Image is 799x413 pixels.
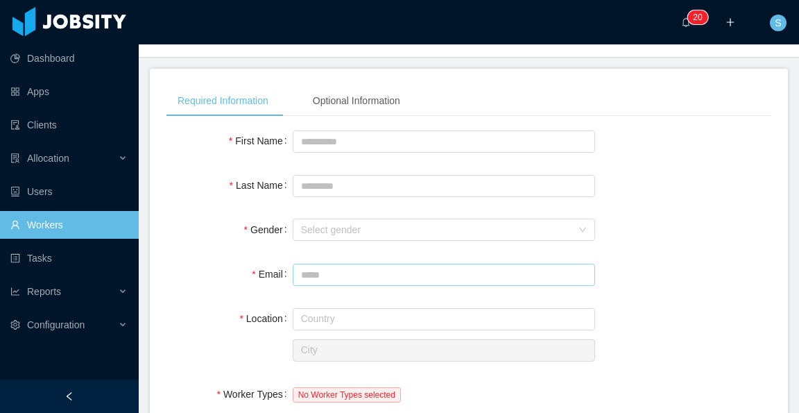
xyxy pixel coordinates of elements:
[293,175,595,197] input: Last Name
[27,286,61,297] span: Reports
[216,389,292,400] label: Worker Types
[698,10,703,24] p: 0
[302,85,411,117] div: Optional Information
[293,264,595,286] input: Email
[10,244,128,272] a: icon: profileTasks
[578,226,587,235] i: icon: down
[10,78,128,106] a: icon: appstoreApps
[681,17,691,27] i: icon: bell
[10,211,128,239] a: icon: userWorkers
[166,85,280,117] div: Required Information
[10,320,20,330] i: icon: setting
[10,153,20,163] i: icon: solution
[27,319,85,330] span: Configuration
[239,313,292,324] label: Location
[27,153,69,164] span: Allocation
[10,44,128,72] a: icon: pie-chartDashboard
[775,15,781,31] span: S
[293,387,401,403] span: No Worker Types selected
[687,10,707,24] sup: 20
[10,178,128,205] a: icon: robotUsers
[252,269,292,280] label: Email
[229,135,293,146] label: First Name
[293,130,595,153] input: First Name
[244,224,293,235] label: Gender
[693,10,698,24] p: 2
[230,180,293,191] label: Last Name
[10,111,128,139] a: icon: auditClients
[10,287,20,296] i: icon: line-chart
[301,223,572,237] div: Select gender
[725,17,735,27] i: icon: plus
